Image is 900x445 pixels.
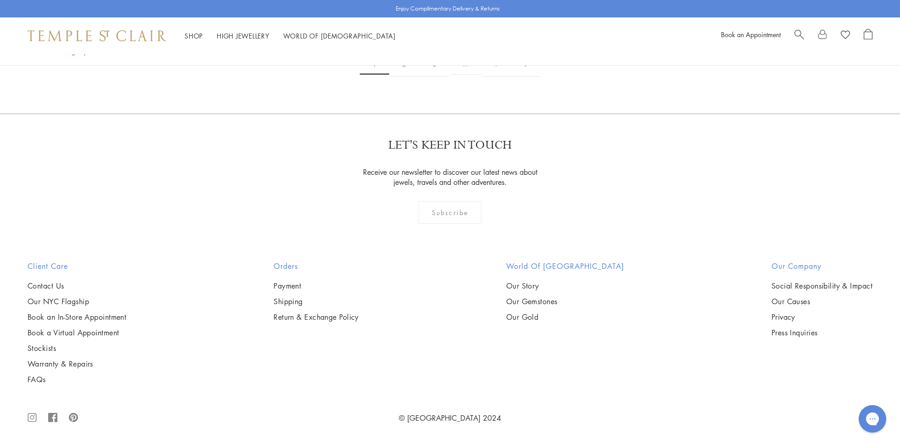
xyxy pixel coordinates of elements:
[388,137,512,153] p: LET'S KEEP IN TOUCH
[771,312,872,322] a: Privacy
[794,29,804,43] a: Search
[28,359,126,369] a: Warranty & Repairs
[419,201,481,224] div: Subscribe
[28,374,126,384] a: FAQs
[771,281,872,291] a: Social Responsibility & Impact
[864,29,872,43] a: Open Shopping Bag
[274,312,359,322] a: Return & Exchange Policy
[28,312,126,322] a: Book an In-Store Appointment
[771,328,872,338] a: Press Inquiries
[184,30,396,42] nav: Main navigation
[841,29,850,43] a: View Wishlist
[184,31,203,40] a: ShopShop
[274,261,359,272] h2: Orders
[28,328,126,338] a: Book a Virtual Appointment
[506,281,624,291] a: Our Story
[506,296,624,306] a: Our Gemstones
[217,31,269,40] a: High JewelleryHigh Jewellery
[274,281,359,291] a: Payment
[28,343,126,353] a: Stockists
[399,413,501,423] a: © [GEOGRAPHIC_DATA] 2024
[506,261,624,272] h2: World of [GEOGRAPHIC_DATA]
[28,296,126,306] a: Our NYC Flagship
[28,281,126,291] a: Contact Us
[274,296,359,306] a: Shipping
[28,30,166,41] img: Temple St. Clair
[721,30,781,39] a: Book an Appointment
[854,402,891,436] iframe: Gorgias live chat messenger
[28,261,126,272] h2: Client Care
[396,4,500,13] p: Enjoy Complimentary Delivery & Returns
[771,261,872,272] h2: Our Company
[771,296,872,306] a: Our Causes
[283,31,396,40] a: World of [DEMOGRAPHIC_DATA]World of [DEMOGRAPHIC_DATA]
[506,312,624,322] a: Our Gold
[357,167,543,187] p: Receive our newsletter to discover our latest news about jewels, travels and other adventures.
